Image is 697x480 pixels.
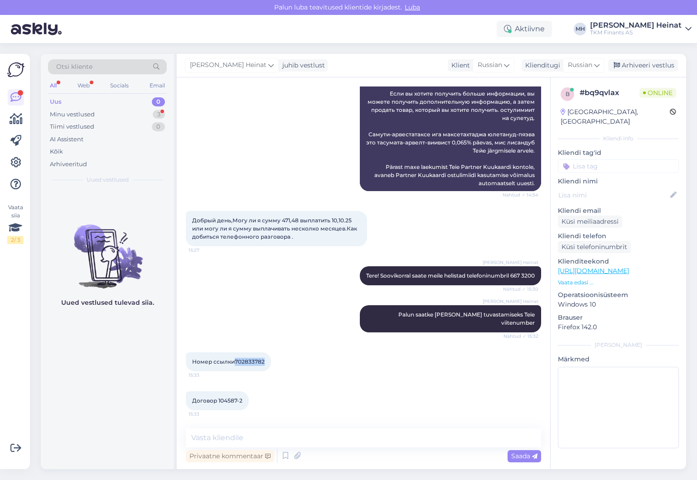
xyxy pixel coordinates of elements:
span: Tere! Soovikorral saate meile helistad telefoninumbril 667 3200 [366,272,535,279]
p: Klienditeekond [558,257,679,266]
a: [PERSON_NAME] HeinatTKM Finants AS [590,22,692,36]
div: Küsi meiliaadressi [558,216,622,228]
p: Windows 10 [558,300,679,309]
span: Nähtud ✓ 15:32 [503,333,538,340]
div: AI Assistent [50,135,83,144]
div: [PERSON_NAME] Heinat [590,22,682,29]
p: Märkmed [558,355,679,364]
div: Privaatne kommentaar [186,450,274,462]
div: All [48,80,58,91]
span: 15:33 [189,411,223,418]
div: Klienditugi [522,61,560,70]
img: Askly Logo [7,61,24,78]
div: Kõik [50,147,63,156]
div: [PERSON_NAME] [558,341,679,349]
div: Vaata siia [7,203,24,244]
span: [PERSON_NAME] Heinat [483,259,538,266]
span: [PERSON_NAME] Heinat [483,298,538,305]
span: Luba [402,3,423,11]
p: Vaata edasi ... [558,278,679,287]
div: Email [148,80,167,91]
div: Klient [448,61,470,70]
div: Arhiveeri vestlus [608,59,678,72]
span: Russian [478,60,502,70]
p: Uued vestlused tulevad siia. [61,298,154,307]
span: [PERSON_NAME] Heinat [190,60,266,70]
p: Brauser [558,313,679,322]
div: 0 [152,97,165,106]
a: [URL][DOMAIN_NAME] [558,267,629,275]
div: MH [574,23,586,35]
div: juhib vestlust [279,61,325,70]
span: 15:33 [189,372,223,379]
div: Uus [50,97,62,106]
div: Тере! Если вы хотите, чтобы у вас было максимальное количество клиентов, вам нужно будет получить... [360,45,541,191]
p: Kliendi tag'id [558,148,679,158]
div: Küsi telefoninumbrit [558,241,631,253]
span: Nähtud ✓ 15:30 [503,286,538,293]
div: [GEOGRAPHIC_DATA], [GEOGRAPHIC_DATA] [561,107,670,126]
div: Socials [108,80,131,91]
span: Номер ссылки702833782 [192,358,265,365]
span: Otsi kliente [56,62,92,72]
span: 15:27 [189,247,223,254]
div: 0 [152,122,165,131]
input: Lisa nimi [558,190,668,200]
span: Uued vestlused [87,176,129,184]
span: Online [639,88,676,98]
div: Aktiivne [497,21,552,37]
span: Russian [568,60,592,70]
span: b [566,91,570,97]
p: Kliendi nimi [558,177,679,186]
div: Tiimi vestlused [50,122,94,131]
div: # bq9qvlax [580,87,639,98]
span: Договор 104587-2 [192,397,242,404]
span: Nähtud ✓ 14:54 [503,192,538,198]
div: Minu vestlused [50,110,95,119]
span: Palun saatke [PERSON_NAME] tuvastamiseks Teie viitenumber [398,311,536,326]
span: Saada [511,452,537,460]
p: Firefox 142.0 [558,322,679,332]
p: Kliendi email [558,206,679,216]
div: Kliendi info [558,134,679,143]
img: No chats [41,208,174,290]
div: Arhiveeritud [50,160,87,169]
p: Kliendi telefon [558,231,679,241]
p: Operatsioonisüsteem [558,290,679,300]
div: TKM Finants AS [590,29,682,36]
div: 2 / 3 [7,236,24,244]
div: 3 [153,110,165,119]
span: Добрый день,Могу ли я сумму 471,48 выплатить 10,10.25 или могу ли я сумму выплачивать несколко ме... [192,217,358,240]
div: Web [76,80,92,91]
input: Lisa tag [558,159,679,173]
